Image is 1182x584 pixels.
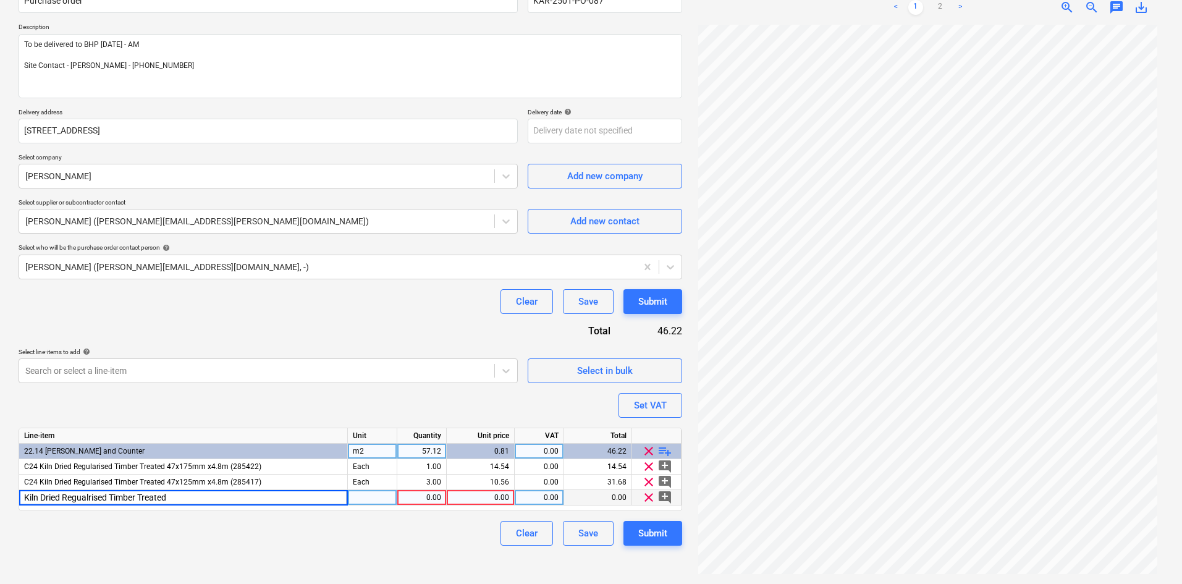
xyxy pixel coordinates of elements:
div: Set VAT [634,397,667,413]
p: Delivery address [19,108,518,119]
div: 31.68 [564,475,632,490]
div: 0.00 [520,475,559,490]
div: Clear [516,525,538,541]
div: Total [564,428,632,444]
div: Add new contact [570,213,640,229]
div: Select in bulk [577,363,633,379]
div: 57.12 [402,444,441,459]
div: Total [521,324,630,338]
span: clear [641,475,656,489]
div: Select who will be the purchase order contact person [19,243,682,252]
div: 46.22 [630,324,682,338]
div: Each [348,475,397,490]
div: Quantity [397,428,447,444]
div: 14.54 [564,459,632,475]
span: clear [641,459,656,474]
div: Clear [516,294,538,310]
button: Save [563,521,614,546]
div: Save [578,525,598,541]
span: add_comment [657,459,672,474]
span: help [160,244,170,252]
span: help [80,348,90,355]
button: Clear [500,521,553,546]
button: Add new contact [528,209,682,234]
span: add_comment [657,490,672,505]
span: clear [641,444,656,459]
div: 0.00 [564,490,632,506]
input: Delivery date not specified [528,119,682,143]
span: C24 Kiln Dried Regularised Timber Treated 47x175mm x4.8m (285422) [24,462,261,471]
div: Add new company [567,168,643,184]
div: 46.22 [564,444,632,459]
div: 1.00 [402,459,441,475]
span: C24 Kiln Dried Regularised Timber Treated 47x125mm x4.8m (285417) [24,478,261,486]
div: Submit [638,294,667,310]
div: Unit price [447,428,515,444]
div: 0.00 [520,444,559,459]
button: Save [563,289,614,314]
div: m2 [348,444,397,459]
p: Select supplier or subcontractor contact [19,198,518,209]
div: 0.00 [520,459,559,475]
button: Select in bulk [528,358,682,383]
button: Submit [623,521,682,546]
div: 14.54 [452,459,509,475]
span: playlist_add [657,444,672,459]
textarea: To be delivered to BHP [DATE] - AM Site Contact - [PERSON_NAME] - [PHONE_NUMBER] [19,34,682,98]
div: Each [348,459,397,475]
div: Submit [638,525,667,541]
div: Save [578,294,598,310]
button: Submit [623,289,682,314]
div: 10.56 [452,475,509,490]
div: 0.00 [452,490,509,506]
iframe: Chat Widget [1120,525,1182,584]
div: 3.00 [402,475,441,490]
span: add_comment [657,475,672,489]
div: Line-item [19,428,348,444]
div: 0.00 [520,490,559,506]
input: Delivery address [19,119,518,143]
div: VAT [515,428,564,444]
div: Delivery date [528,108,682,116]
p: Description [19,23,682,33]
p: Select company [19,153,518,164]
div: Select line-items to add [19,348,518,356]
span: 22.14 Batten and Counter [24,447,145,455]
div: 0.00 [402,490,441,506]
span: help [562,108,572,116]
span: clear [641,490,656,505]
div: 0.81 [452,444,509,459]
button: Add new company [528,164,682,188]
div: Unit [348,428,397,444]
button: Set VAT [618,393,682,418]
button: Clear [500,289,553,314]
